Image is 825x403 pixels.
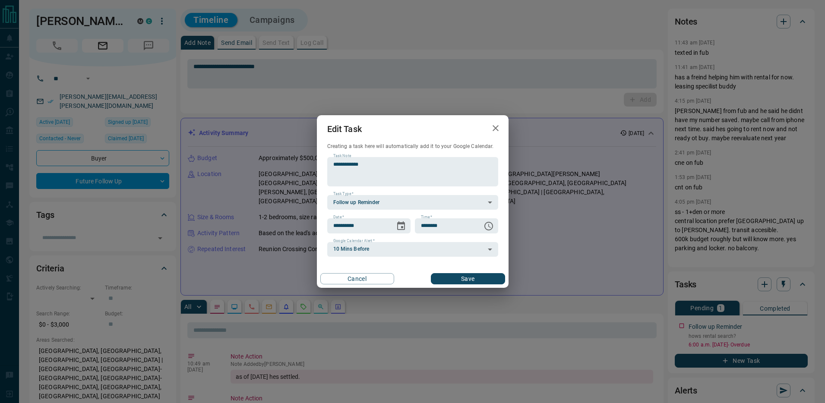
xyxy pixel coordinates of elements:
button: Save [431,273,505,284]
div: Follow up Reminder [327,195,498,210]
h2: Edit Task [317,115,372,143]
p: Creating a task here will automatically add it to your Google Calendar. [327,143,498,150]
label: Google Calendar Alert [333,238,375,244]
button: Choose time, selected time is 6:00 AM [480,217,497,235]
button: Cancel [320,273,394,284]
div: 10 Mins Before [327,242,498,257]
button: Choose date, selected date is Oct 29, 2025 [392,217,410,235]
label: Date [333,214,344,220]
label: Time [421,214,432,220]
label: Task Type [333,191,354,197]
label: Task Note [333,153,351,159]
